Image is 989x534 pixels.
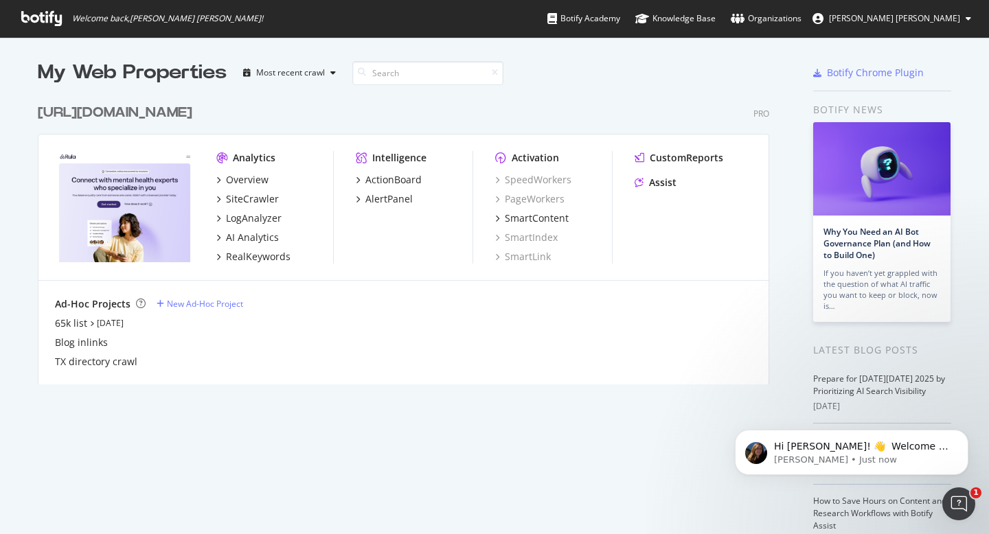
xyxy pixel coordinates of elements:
a: LogAnalyzer [216,211,282,225]
div: AI Analytics [226,231,279,244]
span: Welcome back, [PERSON_NAME] [PERSON_NAME] ! [72,13,263,24]
a: PageWorkers [495,192,565,206]
div: CustomReports [650,151,723,165]
div: My Web Properties [38,59,227,86]
span: Hi [PERSON_NAME]! 👋 Welcome to Botify chat support! Have a question? Reply to this message and ou... [60,40,237,119]
div: Pro [753,108,769,119]
div: Analytics [233,151,275,165]
div: AlertPanel [365,192,413,206]
div: SmartContent [505,211,569,225]
a: SmartContent [495,211,569,225]
div: SiteCrawler [226,192,279,206]
a: Why You Need an AI Bot Governance Plan (and How to Build One) [823,226,931,261]
a: Overview [216,173,269,187]
a: Botify Chrome Plugin [813,66,924,80]
a: New Ad-Hoc Project [157,298,243,310]
div: Assist [649,176,677,189]
div: Latest Blog Posts [813,343,951,358]
div: If you haven’t yet grappled with the question of what AI traffic you want to keep or block, now is… [823,268,940,312]
a: CustomReports [635,151,723,165]
a: Assist [635,176,677,189]
div: Overview [226,173,269,187]
div: grid [38,86,780,384]
div: ActionBoard [365,173,422,187]
a: TX directory crawl [55,355,137,369]
a: SmartIndex [495,231,558,244]
a: RealKeywords [216,250,291,264]
a: [DATE] [97,317,124,329]
div: Organizations [731,12,802,25]
a: Prepare for [DATE][DATE] 2025 by Prioritizing AI Search Visibility [813,373,945,397]
input: Search [352,61,503,85]
a: SmartLink [495,250,551,264]
a: 65k list [55,316,87,330]
div: Botify Chrome Plugin [827,66,924,80]
a: AI Analytics [216,231,279,244]
a: SiteCrawler [216,192,279,206]
div: Most recent crawl [256,69,325,77]
a: ActionBoard [356,173,422,187]
div: Intelligence [372,151,427,165]
button: Most recent crawl [238,62,341,84]
a: How to Save Hours on Content and Research Workflows with Botify Assist [813,495,946,531]
div: Activation [512,151,559,165]
div: Botify Academy [547,12,620,25]
div: New Ad-Hoc Project [167,298,243,310]
a: [URL][DOMAIN_NAME] [38,103,198,123]
div: Botify news [813,102,951,117]
div: Knowledge Base [635,12,716,25]
img: https://www.rula.com/ [55,151,194,262]
a: Blog inlinks [55,336,108,349]
iframe: Intercom notifications message [714,401,989,497]
p: Message from Laura, sent Just now [60,53,237,65]
div: LogAnalyzer [226,211,282,225]
img: Why You Need an AI Bot Governance Plan (and How to Build One) [813,122,951,216]
iframe: Intercom live chat [942,487,975,520]
span: 1 [970,487,981,498]
a: SpeedWorkers [495,173,571,187]
button: [PERSON_NAME] [PERSON_NAME] [802,8,982,30]
span: Nikolas Baron Gobbato [829,12,960,24]
div: Ad-Hoc Projects [55,297,130,311]
div: [URL][DOMAIN_NAME] [38,103,192,123]
a: AlertPanel [356,192,413,206]
div: RealKeywords [226,250,291,264]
